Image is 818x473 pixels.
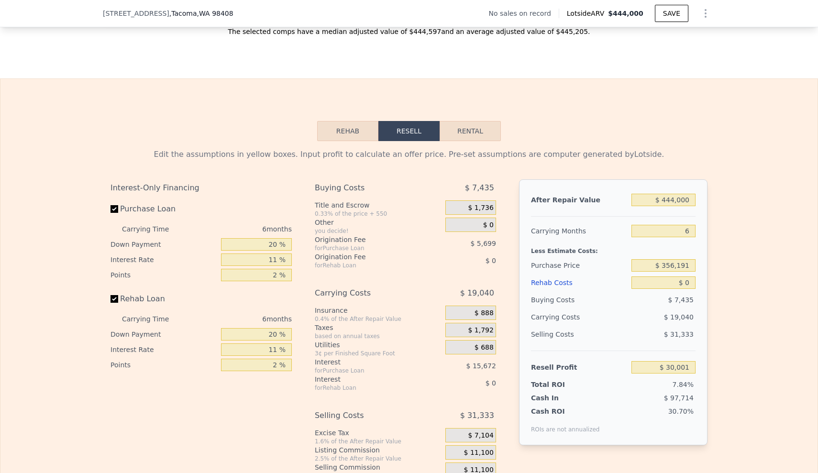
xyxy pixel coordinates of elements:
[169,9,233,18] span: , Tacoma
[315,179,421,197] div: Buying Costs
[197,10,233,17] span: , WA 98408
[466,362,496,370] span: $ 15,672
[470,240,496,247] span: $ 5,699
[188,311,292,327] div: 6 months
[111,205,118,213] input: Purchase Loan
[315,445,442,455] div: Listing Commission
[664,394,694,402] span: $ 97,714
[188,221,292,237] div: 6 months
[317,121,378,141] button: Rehab
[315,210,442,218] div: 0.33% of the price + 550
[315,374,421,384] div: Interest
[664,330,694,338] span: $ 31,333
[315,350,442,357] div: 3¢ per Finished Square Foot
[111,342,217,357] div: Interest Rate
[468,326,493,335] span: $ 1,792
[567,9,608,18] span: Lotside ARV
[111,295,118,303] input: Rehab Loan
[531,308,591,326] div: Carrying Costs
[531,191,628,209] div: After Repair Value
[468,431,493,440] span: $ 7,104
[468,204,493,212] span: $ 1,736
[111,252,217,267] div: Interest Rate
[111,290,217,308] label: Rehab Loan
[315,332,442,340] div: based on annual taxes
[111,237,217,252] div: Down Payment
[608,10,643,17] span: $444,000
[315,438,442,445] div: 1.6% of the After Repair Value
[460,407,494,424] span: $ 31,333
[489,9,559,18] div: No sales on record
[315,357,421,367] div: Interest
[486,257,496,264] span: $ 0
[103,9,169,18] span: [STREET_ADDRESS]
[440,121,501,141] button: Rental
[696,4,715,23] button: Show Options
[111,200,217,218] label: Purchase Loan
[664,313,694,321] span: $ 19,040
[315,384,421,392] div: for Rehab Loan
[486,379,496,387] span: $ 0
[465,179,494,197] span: $ 7,435
[315,315,442,323] div: 0.4% of the After Repair Value
[315,455,442,462] div: 2.5% of the After Repair Value
[673,381,694,388] span: 7.84%
[315,306,442,315] div: Insurance
[315,235,421,244] div: Origination Fee
[531,326,628,343] div: Selling Costs
[111,357,217,373] div: Points
[531,416,600,433] div: ROIs are not annualized
[531,291,628,308] div: Buying Costs
[483,221,494,230] span: $ 0
[315,323,442,332] div: Taxes
[531,393,591,403] div: Cash In
[475,343,494,352] span: $ 688
[315,200,442,210] div: Title and Escrow
[531,407,600,416] div: Cash ROI
[531,240,696,257] div: Less Estimate Costs:
[122,311,184,327] div: Carrying Time
[475,309,494,318] span: $ 888
[668,296,694,304] span: $ 7,435
[315,340,442,350] div: Utilities
[315,218,442,227] div: Other
[315,252,421,262] div: Origination Fee
[531,222,628,240] div: Carrying Months
[531,257,628,274] div: Purchase Price
[464,449,494,457] span: $ 11,100
[315,428,442,438] div: Excise Tax
[378,121,440,141] button: Resell
[315,407,421,424] div: Selling Costs
[460,285,494,302] span: $ 19,040
[111,179,292,197] div: Interest-Only Financing
[315,367,421,374] div: for Purchase Loan
[531,274,628,291] div: Rehab Costs
[531,359,628,376] div: Resell Profit
[111,267,217,283] div: Points
[111,149,707,160] div: Edit the assumptions in yellow boxes. Input profit to calculate an offer price. Pre-set assumptio...
[315,462,442,472] div: Selling Commission
[531,380,591,389] div: Total ROI
[122,221,184,237] div: Carrying Time
[655,5,688,22] button: SAVE
[315,227,442,235] div: you decide!
[315,262,421,269] div: for Rehab Loan
[315,244,421,252] div: for Purchase Loan
[111,327,217,342] div: Down Payment
[668,407,694,415] span: 30.70%
[103,19,715,36] div: The selected comps have a median adjusted value of $444,597 and an average adjusted value of $445...
[315,285,421,302] div: Carrying Costs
